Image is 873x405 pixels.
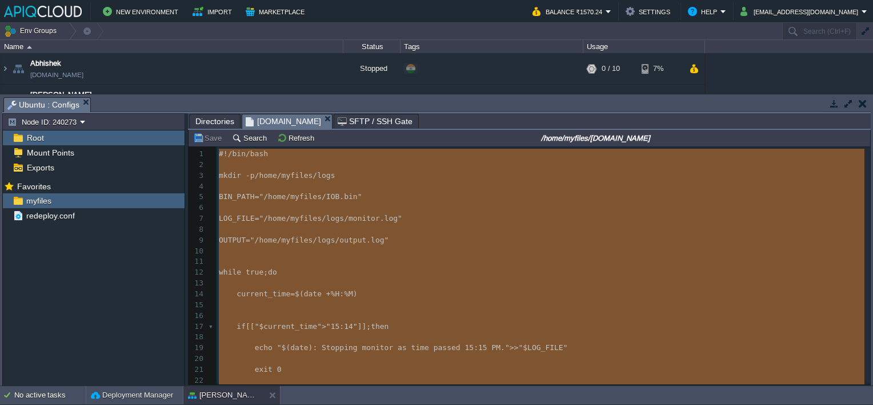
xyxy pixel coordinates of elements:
[371,322,389,331] span: then
[27,46,32,49] img: AMDAwAAAACH5BAEAAAAALAAAAAABAAEAAAICRAEAOw==
[343,53,401,84] div: Stopped
[189,246,206,257] div: 10
[255,171,335,180] span: /home/myfiles/logs
[30,89,92,101] a: [PERSON_NAME]
[246,114,321,129] span: [DOMAIN_NAME]
[322,322,326,331] span: >
[189,289,206,300] div: 14
[313,343,509,352] span: : Stopping monitor as time passed 15:15 PM."
[255,192,259,201] span: =
[189,332,206,343] div: 18
[15,181,53,192] span: Favorites
[358,322,371,331] span: ]];
[1,40,343,53] div: Name
[532,5,606,18] button: Balance ₹1570.24
[523,343,563,352] span: $LOG_FILE
[10,53,26,84] img: AMDAwAAAACH5BAEAAAAALAAAAAABAAEAAAICRAEAOw==
[189,149,206,160] div: 1
[219,268,241,276] span: while
[189,235,206,246] div: 9
[25,148,76,158] a: Mount Points
[246,171,255,180] span: -p
[246,322,255,331] span: [[
[255,365,273,374] span: exit
[189,213,206,224] div: 7
[518,343,523,352] span: "
[277,343,282,352] span: "
[1,53,10,84] img: AMDAwAAAACH5BAEAAAAALAAAAAABAAEAAAICRAEAOw==
[15,182,53,191] a: Favorites
[338,114,413,128] span: SFTP / SSH Gate
[317,322,322,331] span: "
[268,268,277,276] span: do
[344,40,400,53] div: Status
[25,133,46,143] a: Root
[189,364,206,375] div: 21
[7,117,80,127] button: Node ID: 240273
[188,390,260,401] button: [PERSON_NAME]
[255,322,259,331] span: "
[24,196,53,206] a: myfiles
[189,278,206,289] div: 13
[189,202,206,213] div: 6
[219,236,246,244] span: OUTPUT
[30,69,83,81] a: [DOMAIN_NAME]
[14,386,86,404] div: No active tasks
[7,98,79,112] span: Ubuntu : Configs
[255,343,273,352] span: echo
[189,300,206,311] div: 15
[602,53,620,84] div: 0 / 10
[189,160,206,170] div: 2
[219,214,255,223] span: LOG_FILE
[189,224,206,235] div: 8
[189,321,206,332] div: 17
[290,289,295,298] span: =
[219,149,268,158] span: #!/bin/bash
[189,267,206,278] div: 12
[189,375,206,386] div: 22
[232,133,270,143] button: Search
[259,322,317,331] span: $current_time
[277,365,282,374] span: 0
[189,311,206,321] div: 16
[626,5,674,18] button: Settings
[10,85,26,116] img: AMDAwAAAACH5BAEAAAAALAAAAAABAAEAAAICRAEAOw==
[189,256,206,267] div: 11
[189,170,206,181] div: 3
[255,214,259,223] span: =
[4,23,61,39] button: Env Groups
[219,171,241,180] span: mkdir
[237,322,246,331] span: if
[189,354,206,364] div: 20
[246,268,263,276] span: true
[1,85,10,116] img: AMDAwAAAACH5BAEAAAAALAAAAAABAAEAAAICRAEAOw==
[24,211,77,221] a: redeploy.conf
[189,181,206,192] div: 4
[246,5,308,18] button: Marketplace
[246,236,250,244] span: =
[642,53,679,84] div: 7%
[250,236,389,244] span: "/home/myfiles/logs/output.log"
[277,133,318,143] button: Refresh
[259,214,402,223] span: "/home/myfiles/logs/monitor.log"
[740,5,862,18] button: [EMAIL_ADDRESS][DOMAIN_NAME]
[642,85,679,116] div: 11%
[25,162,56,173] span: Exports
[103,5,182,18] button: New Environment
[326,322,358,331] span: "15:14"
[343,85,401,116] div: Running
[282,343,313,352] span: $(date)
[189,343,206,354] div: 19
[242,114,333,128] li: /home/myfiles/monitor.sh
[510,343,519,352] span: >>
[30,58,61,69] a: Abhishek
[563,343,568,352] span: "
[401,40,583,53] div: Tags
[295,289,358,298] span: $(date +%H:%M)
